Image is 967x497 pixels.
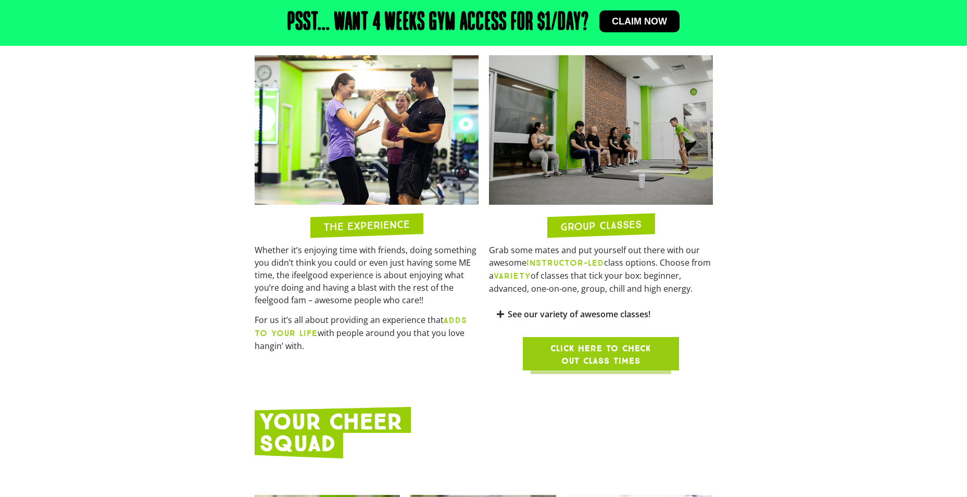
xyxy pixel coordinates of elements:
a: See our variety of awesome classes! [508,308,650,320]
div: See our variety of awesome classes! [489,302,713,327]
span: Claim now [612,17,667,26]
b: VARIETY [494,271,531,281]
span: Click here to check out class times [548,342,654,367]
h2: THE EXPERIENCE [323,219,410,232]
p: For us it’s all about providing an experience that with people around you that you love hangin’ w... [255,314,479,352]
b: INSTRUCTOR-LED [526,258,604,268]
a: Click here to check out class times [523,337,679,370]
h2: Psst... Want 4 weeks gym access for $1/day? [287,10,589,35]
a: Claim now [599,10,680,32]
p: Grab some mates and put yourself out there with our awesome class options. Choose from a of class... [489,244,713,295]
h2: GROUP CLASSES [560,219,642,232]
p: Whether it’s enjoying time with friends, doing something you didn’t think you could or even just ... [255,244,479,306]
